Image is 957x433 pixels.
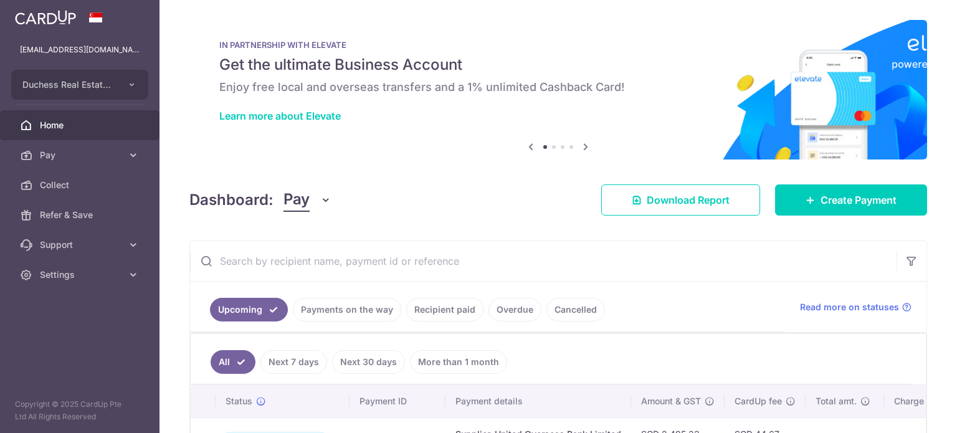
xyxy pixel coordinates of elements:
[647,193,730,207] span: Download Report
[406,298,483,321] a: Recipient paid
[775,184,927,216] a: Create Payment
[40,119,122,131] span: Home
[211,350,255,374] a: All
[283,188,331,212] button: Pay
[219,40,897,50] p: IN PARTNERSHIP WITH ELEVATE
[219,55,897,75] h5: Get the ultimate Business Account
[40,149,122,161] span: Pay
[40,179,122,191] span: Collect
[332,350,405,374] a: Next 30 days
[546,298,605,321] a: Cancelled
[189,20,927,159] img: Renovation banner
[800,301,899,313] span: Read more on statuses
[219,80,897,95] h6: Enjoy free local and overseas transfers and a 1% unlimited Cashback Card!
[894,395,945,407] span: Charge date
[816,395,857,407] span: Total amt.
[40,269,122,281] span: Settings
[219,110,341,122] a: Learn more about Elevate
[20,44,140,56] p: [EMAIL_ADDRESS][DOMAIN_NAME]
[40,209,122,221] span: Refer & Save
[15,10,76,25] img: CardUp
[190,241,897,281] input: Search by recipient name, payment id or reference
[210,298,288,321] a: Upcoming
[350,385,445,417] th: Payment ID
[410,350,507,374] a: More than 1 month
[800,301,912,313] a: Read more on statuses
[293,298,401,321] a: Payments on the way
[11,70,148,100] button: Duchess Real Estate Investment Pte Ltd
[260,350,327,374] a: Next 7 days
[445,385,631,417] th: Payment details
[189,189,274,211] h4: Dashboard:
[601,184,760,216] a: Download Report
[40,239,122,251] span: Support
[821,193,897,207] span: Create Payment
[226,395,252,407] span: Status
[22,79,115,91] span: Duchess Real Estate Investment Pte Ltd
[641,395,701,407] span: Amount & GST
[735,395,782,407] span: CardUp fee
[283,188,310,212] span: Pay
[488,298,541,321] a: Overdue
